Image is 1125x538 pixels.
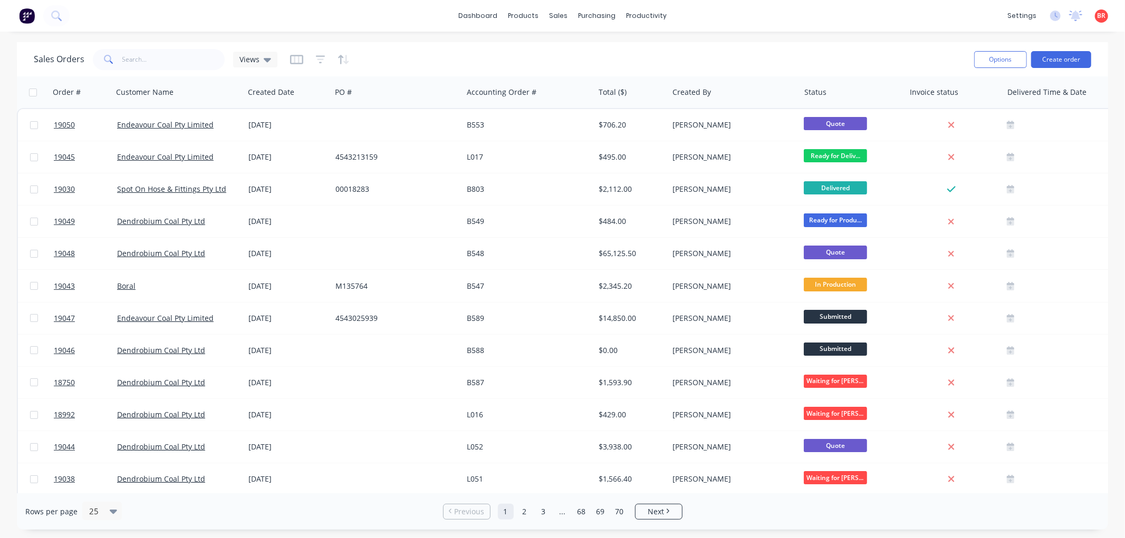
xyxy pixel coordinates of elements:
div: Created Date [248,87,294,97]
a: 19038 [54,463,117,495]
div: [PERSON_NAME] [672,345,790,356]
div: [DATE] [248,184,327,194]
div: [PERSON_NAME] [672,281,790,291]
span: Views [239,54,259,65]
div: $484.00 [599,216,661,227]
div: Status [804,87,826,97]
span: Delivered [804,181,867,194]
span: 19030 [54,184,75,194]
span: 18992 [54,409,75,420]
a: Page 2 [517,504,533,520]
div: settings [1002,8,1042,24]
div: L016 [467,409,584,420]
div: $1,593.90 [599,377,661,388]
span: Rows per page [25,506,78,517]
span: 19049 [54,216,75,227]
a: Page 70 [612,504,628,520]
a: 19030 [54,173,117,205]
span: 19047 [54,313,75,324]
a: Page 1 is your current page [498,504,514,520]
div: [PERSON_NAME] [672,474,790,484]
div: productivity [621,8,672,24]
div: Created By [672,87,711,97]
a: 18750 [54,367,117,398]
span: Quote [804,439,867,452]
ul: Pagination [439,504,687,520]
a: 19049 [54,206,117,237]
span: 18750 [54,377,75,388]
span: Submitted [804,310,867,323]
a: Jump forward [555,504,571,520]
div: 00018283 [335,184,453,194]
div: B553 [467,120,584,130]
a: Boral [117,281,136,291]
span: In Production [804,278,867,291]
span: BR [1098,11,1106,21]
div: B549 [467,216,584,227]
a: Dendrobium Coal Pty Ltd [117,248,205,258]
button: Create order [1031,51,1091,68]
a: Next page [636,506,682,517]
span: Waiting for [PERSON_NAME] [804,375,867,388]
a: Dendrobium Coal Pty Ltd [117,474,205,484]
a: 18992 [54,399,117,431]
div: [PERSON_NAME] [672,248,790,259]
span: Submitted [804,343,867,356]
input: Search... [122,49,225,70]
a: Previous page [444,506,490,517]
div: [DATE] [248,313,327,324]
div: Order # [53,87,81,97]
a: dashboard [453,8,503,24]
span: 19045 [54,152,75,162]
div: Invoice status [910,87,958,97]
div: [PERSON_NAME] [672,184,790,194]
div: [PERSON_NAME] [672,377,790,388]
a: Page 69 [593,504,609,520]
div: [DATE] [248,120,327,130]
div: $706.20 [599,120,661,130]
div: $429.00 [599,409,661,420]
div: products [503,8,544,24]
a: 19047 [54,302,117,334]
a: 19048 [54,238,117,269]
div: B548 [467,248,584,259]
div: [PERSON_NAME] [672,216,790,227]
div: purchasing [573,8,621,24]
div: $3,938.00 [599,442,661,452]
span: Waiting for [PERSON_NAME] [804,471,867,484]
a: Dendrobium Coal Pty Ltd [117,377,205,387]
div: Delivered Time & Date [1007,87,1086,97]
div: [PERSON_NAME] [672,442,790,452]
div: $2,112.00 [599,184,661,194]
div: [DATE] [248,377,327,388]
div: L017 [467,152,584,162]
span: Ready for Produ... [804,213,867,227]
div: 4543025939 [335,313,453,324]
span: Quote [804,117,867,130]
span: Previous [454,506,484,517]
a: Dendrobium Coal Pty Ltd [117,345,205,355]
div: [DATE] [248,409,327,420]
div: Accounting Order # [467,87,536,97]
div: $1,566.40 [599,474,661,484]
div: Customer Name [116,87,174,97]
div: B587 [467,377,584,388]
div: B588 [467,345,584,356]
span: 19050 [54,120,75,130]
img: Factory [19,8,35,24]
span: 19043 [54,281,75,291]
div: PO # [335,87,352,97]
div: [DATE] [248,345,327,356]
span: 19044 [54,442,75,452]
div: B547 [467,281,584,291]
a: Page 68 [574,504,590,520]
div: [PERSON_NAME] [672,313,790,324]
div: $495.00 [599,152,661,162]
a: Dendrobium Coal Pty Ltd [117,442,205,452]
a: 19043 [54,270,117,302]
h1: Sales Orders [34,54,84,64]
div: $2,345.20 [599,281,661,291]
div: [DATE] [248,474,327,484]
a: 19046 [54,335,117,366]
div: [DATE] [248,442,327,452]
